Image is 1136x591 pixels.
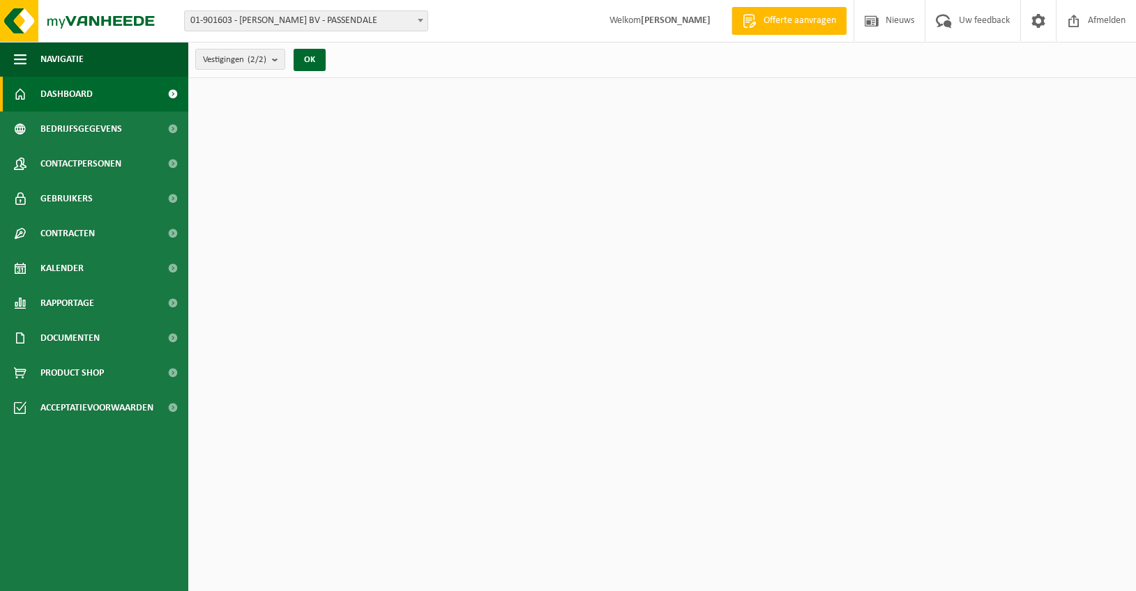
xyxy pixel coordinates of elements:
count: (2/2) [248,55,266,64]
span: Bedrijfsgegevens [40,112,122,146]
span: Acceptatievoorwaarden [40,390,153,425]
span: Dashboard [40,77,93,112]
span: Contactpersonen [40,146,121,181]
span: Offerte aanvragen [760,14,840,28]
span: Contracten [40,216,95,251]
span: 01-901603 - DEGROOTE BERNARD BV - PASSENDALE [185,11,427,31]
span: Rapportage [40,286,94,321]
span: Navigatie [40,42,84,77]
button: Vestigingen(2/2) [195,49,285,70]
a: Offerte aanvragen [732,7,847,35]
span: Gebruikers [40,181,93,216]
span: Kalender [40,251,84,286]
span: 01-901603 - DEGROOTE BERNARD BV - PASSENDALE [184,10,428,31]
strong: [PERSON_NAME] [641,15,711,26]
span: Vestigingen [203,49,266,70]
span: Documenten [40,321,100,355]
button: OK [294,49,326,71]
span: Product Shop [40,355,104,390]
